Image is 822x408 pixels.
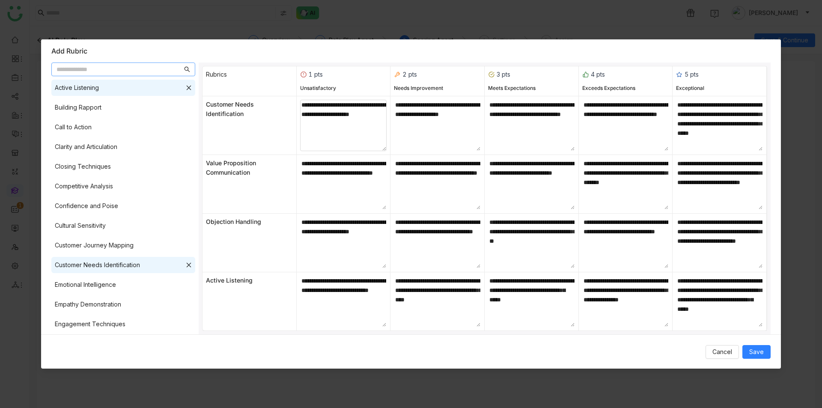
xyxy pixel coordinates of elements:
div: 4 pts [582,70,605,79]
div: Emotional Intelligence [55,280,116,289]
div: Active Listening [55,83,99,92]
div: Competitive Analysis [55,182,113,191]
div: 2 pts [394,70,417,79]
span: Cancel [712,347,732,357]
div: Engagement Techniques [55,319,125,329]
span: Save [749,347,764,357]
div: Unsatisfactory [300,84,336,92]
div: Needs Improvement [394,84,443,92]
img: rubric_3.svg [488,71,495,78]
div: Customer Needs Identification [203,96,297,155]
div: Cultural Sensitivity [55,221,106,230]
div: Customer Journey Mapping [55,241,134,250]
div: Clarity and Articulation [55,142,117,152]
div: Add Rubric [51,46,771,56]
div: 3 pts [488,70,510,79]
button: Cancel [706,345,739,359]
img: rubric_1.svg [300,71,307,78]
img: rubric_4.svg [582,71,589,78]
div: Meets Expectations [488,84,536,92]
div: Active Listening [203,272,297,331]
div: Objection Handling [203,214,297,272]
div: Call to Action [55,122,92,132]
img: rubric_5.svg [676,71,683,78]
div: Customer Needs Identification [55,260,140,270]
img: rubric_2.svg [394,71,401,78]
div: Building Rapport [55,103,101,112]
div: 5 pts [676,70,699,79]
div: Value Proposition Communication [203,155,297,213]
div: Confidence and Poise [55,201,118,211]
div: Exceeds Expectations [582,84,635,92]
div: Empathy Demonstration [55,300,121,309]
div: Closing Techniques [55,162,111,171]
div: 1 pts [300,70,323,79]
div: Rubrics [203,66,297,96]
button: Save [742,345,771,359]
div: Exceptional [676,84,704,92]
